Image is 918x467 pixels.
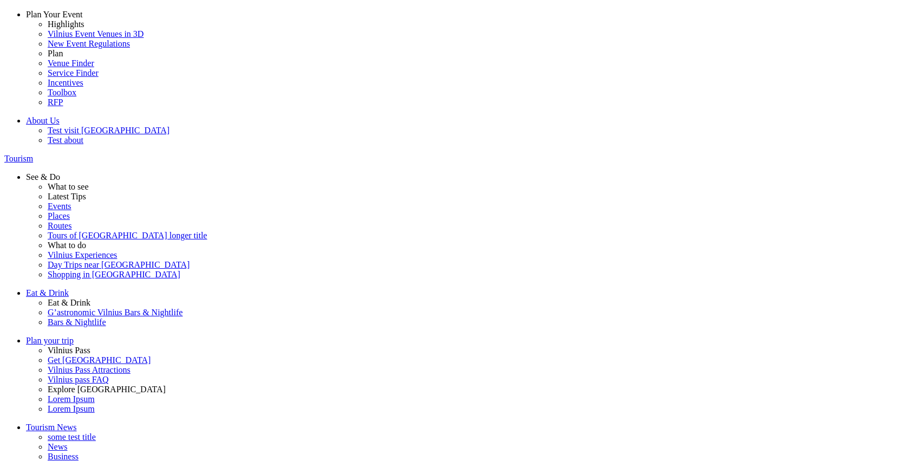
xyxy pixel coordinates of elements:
span: Plan [48,49,63,58]
span: Places [48,211,70,220]
a: Vilnius Pass Attractions [48,365,914,375]
span: Incentives [48,78,83,87]
span: Tourism [4,154,33,163]
span: Business [48,452,79,461]
span: Vilnius Pass [48,346,90,355]
span: Events [48,202,71,211]
span: Routes [48,221,71,230]
a: Venue Finder [48,59,914,68]
span: New Event Regulations [48,39,130,48]
span: Plan your trip [26,336,74,345]
a: Plan your trip [26,336,914,346]
a: Places [48,211,914,221]
a: G’astronomic Vilnius Bars & Nightlife [48,308,914,317]
span: RFP [48,98,63,107]
a: some test title [48,432,914,442]
span: Latest Tips [48,192,86,201]
a: Business [48,452,914,462]
span: What to do [48,241,86,250]
span: Vilnius Pass Attractions [48,365,131,374]
span: News [48,442,67,451]
span: G’astronomic Vilnius Bars & Nightlife [48,308,183,317]
span: See & Do [26,172,60,181]
a: Lorem Ipsum [48,394,914,404]
a: Bars & Nightlife [48,317,914,327]
span: Day Trips near [GEOGRAPHIC_DATA] [48,260,190,269]
span: Venue Finder [48,59,94,68]
a: About Us [26,116,914,126]
span: Vilnius Experiences [48,250,117,260]
a: Tourism News [26,423,914,432]
a: Tours of [GEOGRAPHIC_DATA] longer title [48,231,914,241]
a: Lorem Ipsum [48,404,914,414]
span: Tourism News [26,423,77,432]
a: Toolbox [48,88,914,98]
span: Highlights [48,20,84,29]
span: Explore [GEOGRAPHIC_DATA] [48,385,166,394]
span: Vilnius Event Venues in 3D [48,29,144,38]
a: Routes [48,221,914,231]
span: Lorem Ipsum [48,394,95,404]
a: Eat & Drink [26,288,914,298]
a: Shopping in [GEOGRAPHIC_DATA] [48,270,914,280]
span: Plan Your Event [26,10,82,19]
a: Vilnius Event Venues in 3D [48,29,914,39]
a: Vilnius pass FAQ [48,375,914,385]
span: Tours of [GEOGRAPHIC_DATA] longer title [48,231,207,240]
a: RFP [48,98,914,107]
a: Get [GEOGRAPHIC_DATA] [48,355,914,365]
span: What to see [48,182,89,191]
span: Shopping in [GEOGRAPHIC_DATA] [48,270,180,279]
a: Incentives [48,78,914,88]
span: Lorem Ipsum [48,404,95,413]
span: Bars & Nightlife [48,317,106,327]
a: News [48,442,914,452]
a: Test visit [GEOGRAPHIC_DATA] [48,126,914,135]
a: Service Finder [48,68,914,78]
a: Day Trips near [GEOGRAPHIC_DATA] [48,260,914,270]
span: Vilnius pass FAQ [48,375,109,384]
span: Eat & Drink [48,298,90,307]
a: Vilnius Experiences [48,250,914,260]
a: Test about [48,135,914,145]
span: Get [GEOGRAPHIC_DATA] [48,355,151,365]
a: Tourism [4,154,914,164]
span: Toolbox [48,88,76,97]
a: Events [48,202,914,211]
a: New Event Regulations [48,39,914,49]
span: Eat & Drink [26,288,69,297]
span: Service Finder [48,68,99,77]
span: About Us [26,116,60,125]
